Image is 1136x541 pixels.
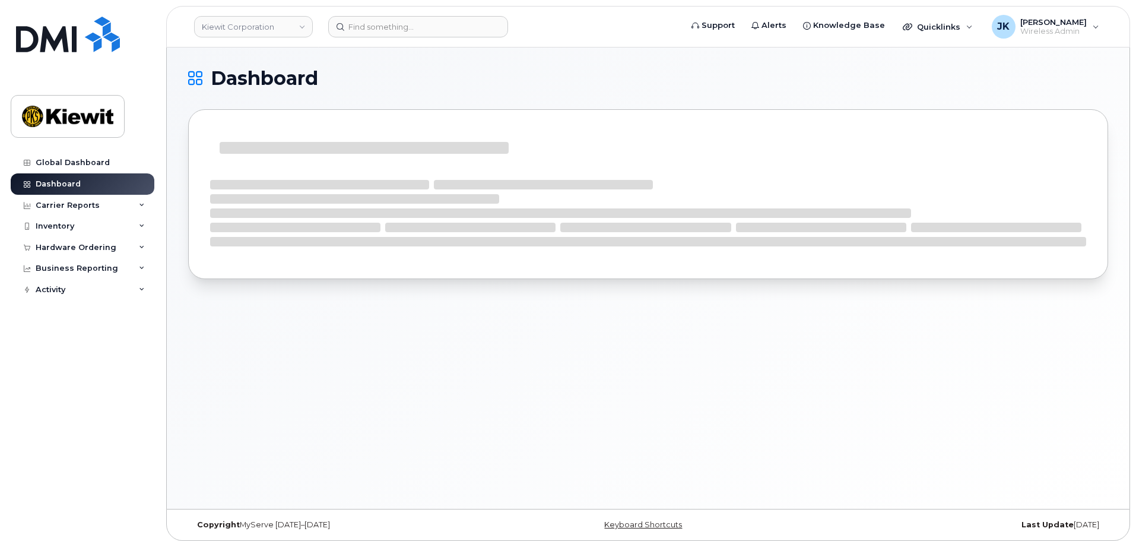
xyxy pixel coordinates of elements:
[1021,520,1074,529] strong: Last Update
[801,520,1108,530] div: [DATE]
[188,520,495,530] div: MyServe [DATE]–[DATE]
[211,69,318,87] span: Dashboard
[604,520,682,529] a: Keyboard Shortcuts
[197,520,240,529] strong: Copyright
